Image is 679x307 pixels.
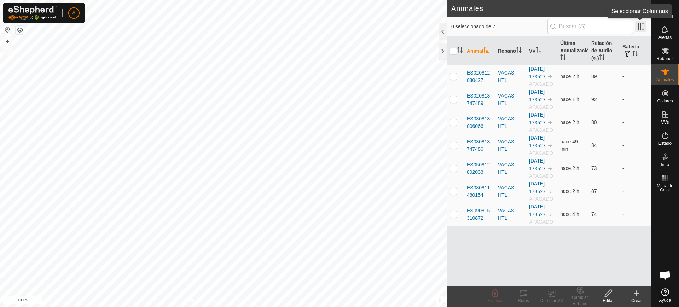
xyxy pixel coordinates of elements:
[498,138,523,153] div: VACAS HTL
[8,6,57,20] img: Logo Gallagher
[72,9,75,17] span: A
[547,211,553,217] img: hasta
[620,157,651,180] td: -
[487,298,503,303] span: Eliminar
[659,298,671,302] span: Ayuda
[467,184,492,199] span: ES080811480154
[591,142,597,148] span: 84
[656,57,673,61] span: Rebaños
[560,55,566,61] p-sorticon: Activar para ordenar
[651,285,679,305] a: Ayuda
[538,297,566,304] div: Cambiar VV
[3,25,12,34] button: Restablecer Mapa
[498,161,523,176] div: VACAS HTL
[529,135,546,148] a: [DATE] 173527
[467,115,492,130] span: ES030813006066
[529,81,553,87] span: APAGADO
[658,35,672,40] span: Alertas
[620,134,651,157] td: -
[622,297,651,304] div: Crear
[560,211,579,217] span: 3 sept 2025, 9:45
[529,89,546,102] a: [DATE] 173527
[498,184,523,199] div: VACAS HTL
[529,66,546,79] a: [DATE] 173527
[467,92,492,107] span: ES020813747489
[620,203,651,226] td: -
[591,119,597,125] span: 80
[467,69,492,84] span: ES020812030427
[557,37,588,65] th: Última Actualización
[467,161,492,176] span: ES050812892033
[451,23,547,30] span: 0 seleccionado de 7
[560,188,579,194] span: 3 sept 2025, 11:45
[3,37,12,46] button: +
[547,19,633,34] input: Buscar (S)
[560,165,579,171] span: 3 sept 2025, 11:45
[547,119,553,125] img: hasta
[632,52,638,57] p-sorticon: Activar para ordenar
[658,141,672,146] span: Estado
[657,14,673,18] span: Horarios
[620,88,651,111] td: -
[529,150,553,156] span: APAGADO
[620,111,651,134] td: -
[498,207,523,222] div: VACAS HTL
[547,188,553,194] img: hasta
[529,127,553,133] span: APAGADO
[591,165,597,171] span: 73
[591,211,597,217] span: 74
[509,297,538,304] div: Rutas
[498,92,523,107] div: VACAS HTL
[529,181,546,194] a: [DATE] 173527
[591,188,597,194] span: 87
[495,37,526,65] th: Rebaño
[529,158,546,171] a: [DATE] 173527
[620,180,651,203] td: -
[187,298,228,304] a: Política de Privacidad
[464,37,495,65] th: Animal
[498,115,523,130] div: VACAS HTL
[536,48,541,54] p-sorticon: Activar para ordenar
[451,4,640,13] h2: Animales
[594,297,622,304] div: Editar
[620,65,651,88] td: -
[620,37,651,65] th: Batería
[457,48,463,54] p-sorticon: Activar para ordenar
[529,219,553,225] span: APAGADO
[591,73,597,79] span: 89
[640,3,644,14] span: 7
[529,196,553,202] span: APAGADO
[547,142,553,148] img: hasta
[3,46,12,55] button: –
[439,297,441,303] span: i
[467,207,492,222] span: ES090815310872
[526,37,557,65] th: VV
[661,163,669,167] span: Infra
[599,55,605,61] p-sorticon: Activar para ordenar
[498,69,523,84] div: VACAS HTL
[591,96,597,102] span: 92
[560,73,579,79] span: 3 sept 2025, 11:45
[655,265,676,286] a: Chat abierto
[656,78,674,82] span: Animales
[657,99,673,103] span: Collares
[661,120,669,124] span: VVs
[236,298,260,304] a: Contáctenos
[529,204,546,217] a: [DATE] 173527
[547,165,553,171] img: hasta
[16,26,24,34] button: Capas del Mapa
[529,104,553,110] span: APAGADO
[516,48,522,54] p-sorticon: Activar para ordenar
[588,37,620,65] th: Relación de Audio (%)
[529,173,553,179] span: APAGADO
[560,119,579,125] span: 3 sept 2025, 11:45
[547,96,553,102] img: hasta
[566,294,594,307] div: Cambiar Rebaño
[483,48,489,54] p-sorticon: Activar para ordenar
[436,296,444,304] button: i
[529,112,546,125] a: [DATE] 173527
[560,96,579,102] span: 3 sept 2025, 12:45
[467,138,492,153] span: ES030813747480
[547,73,553,79] img: hasta
[653,184,677,192] span: Mapa de Calor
